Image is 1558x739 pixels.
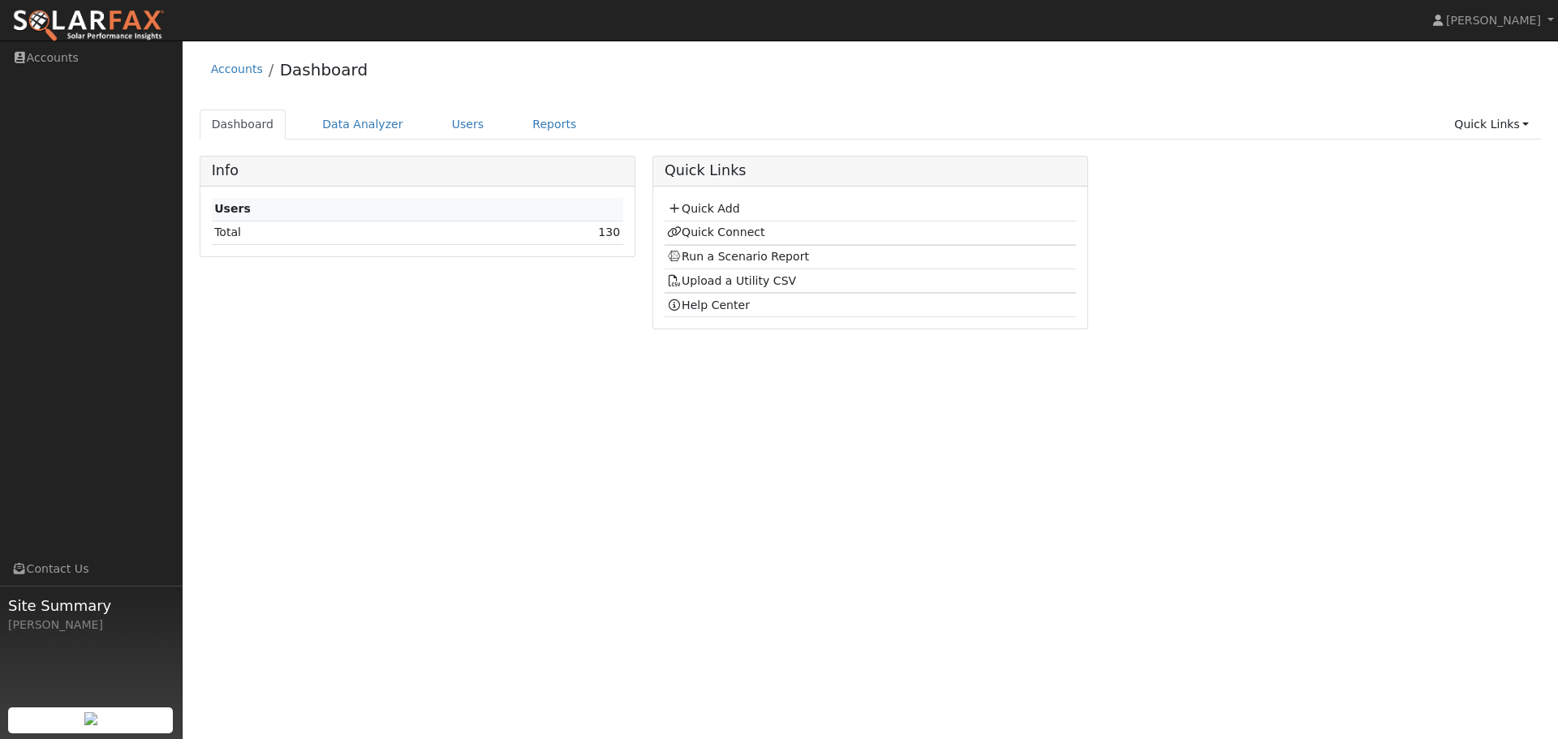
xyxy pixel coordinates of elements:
a: Data Analyzer [310,110,415,140]
span: Site Summary [8,595,174,617]
a: Dashboard [280,60,368,79]
div: [PERSON_NAME] [8,617,174,634]
a: Dashboard [200,110,286,140]
a: Accounts [211,62,263,75]
a: Users [440,110,497,140]
img: retrieve [84,712,97,725]
a: Reports [520,110,588,140]
span: [PERSON_NAME] [1446,14,1541,27]
a: Quick Links [1442,110,1541,140]
img: SolarFax [12,9,165,43]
